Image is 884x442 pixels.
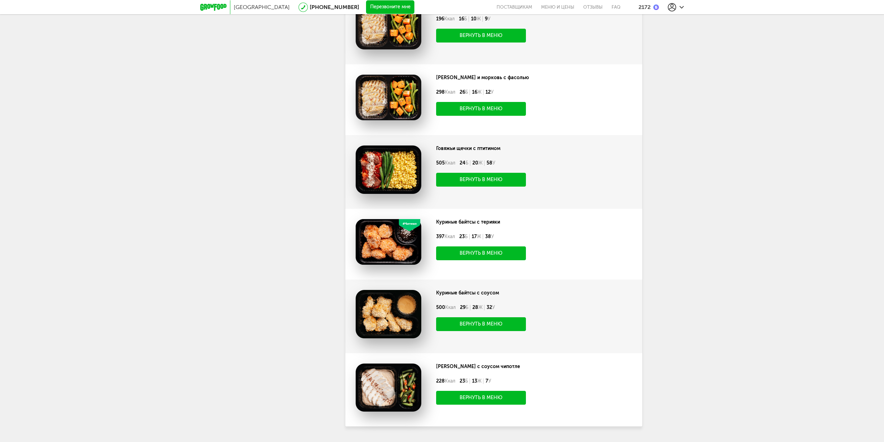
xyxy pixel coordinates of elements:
[445,89,455,95] span: Ккал
[477,89,481,95] span: Ж
[470,378,483,384] div: 13
[356,75,421,120] img: Курица и морковь с фасолью
[483,90,496,95] div: 12
[478,160,482,166] span: Ж
[488,16,490,22] span: У
[434,16,457,22] div: 196
[477,234,481,239] span: Ж
[465,304,468,310] span: Б
[445,304,456,310] span: Ккал
[434,160,458,166] div: 505
[638,4,651,10] div: 2172
[470,305,484,310] div: 28
[434,90,458,95] div: 298
[434,305,458,310] div: 500
[444,16,455,22] span: Ккал
[445,160,455,166] span: Ккал
[436,219,593,225] div: Куриные байтсы с терияки
[470,90,483,95] div: 16
[492,304,495,310] span: У
[458,90,470,95] div: 26
[436,364,593,370] div: [PERSON_NAME] с соусом чипотле
[436,102,526,116] button: Вернуть в меню
[458,305,470,310] div: 29
[653,4,659,10] img: bonus_b.cdccf46.png
[436,317,526,331] button: Вернуть в меню
[356,364,421,412] img: Курица с соусом чипотле
[483,16,492,22] div: 9
[234,4,290,10] span: [GEOGRAPHIC_DATA]
[483,378,493,384] div: 7
[465,234,468,239] span: Б
[458,378,470,384] div: 23
[470,234,483,239] div: 17
[434,234,457,239] div: 397
[436,75,593,81] div: [PERSON_NAME] и морковь с фасолью
[436,290,593,296] div: Куриные байтсы с соусом
[436,391,526,405] button: Вернуть в меню
[488,378,491,384] span: У
[356,290,421,338] img: Куриные байтсы с соусом
[491,89,493,95] span: У
[436,145,593,152] div: Говяжьи щечки с птитимом
[465,89,468,95] span: Б
[310,4,359,10] a: [PHONE_NUMBER]
[457,234,470,239] div: 23
[458,160,470,166] div: 24
[465,378,468,384] span: Б
[356,145,421,194] img: Говяжьи щечки с птитимом
[436,246,526,260] button: Вернуть в меню
[366,0,414,14] button: Перезвоните мне
[356,219,421,265] img: Куриные байтсы с терияки
[491,234,494,239] span: У
[445,378,455,384] span: Ккал
[436,173,526,187] button: Вернуть в меню
[434,378,458,384] div: 228
[477,378,481,384] span: Ж
[470,160,484,166] div: 20
[436,29,526,43] button: Вернуть в меню
[477,16,481,22] span: Ж
[483,234,496,239] div: 38
[465,160,468,166] span: Б
[484,305,497,310] div: 32
[356,1,421,50] img: Курица и морковь с фасолью
[492,160,495,166] span: У
[484,160,497,166] div: 58
[464,16,467,22] span: Б
[478,304,482,310] span: Ж
[469,16,483,22] div: 10
[457,16,469,22] div: 16
[444,234,455,239] span: Ккал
